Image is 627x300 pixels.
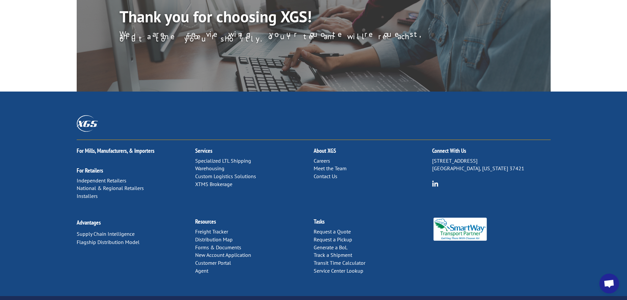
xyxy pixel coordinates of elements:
[195,165,224,172] a: Warehousing
[432,148,551,157] h2: Connect With Us
[77,219,101,226] a: Advantages
[432,157,551,173] p: [STREET_ADDRESS] [GEOGRAPHIC_DATA], [US_STATE] 37421
[77,177,126,184] a: Independent Retailers
[314,236,352,243] a: Request a Pickup
[77,231,135,237] a: Supply Chain Intelligence
[195,236,233,243] a: Distribution Map
[195,259,231,266] a: Customer Portal
[314,252,352,258] a: Track a Shipment
[195,244,241,251] a: Forms & Documents
[314,259,365,266] a: Transit Time Calculator
[432,180,438,187] img: group-6
[599,274,619,293] div: Open chat
[314,165,347,172] a: Meet the Team
[77,185,144,191] a: National & Regional Retailers
[119,9,416,28] h1: Thank you for choosing XGS!
[195,173,256,179] a: Custom Logistics Solutions
[77,167,103,174] a: For Retailers
[77,115,98,131] img: XGS_Logos_ALL_2024_All_White
[432,218,488,241] img: Smartway_Logo
[195,252,251,258] a: New Account Application
[314,157,330,164] a: Careers
[195,228,228,235] a: Freight Tracker
[77,239,140,245] a: Flagship Distribution Model
[314,244,348,251] a: Generate a BoL
[195,147,212,154] a: Services
[314,267,363,274] a: Service Center Lookup
[314,219,432,228] h2: Tasks
[314,147,336,154] a: About XGS
[195,157,251,164] a: Specialized LTL Shipping
[77,193,98,199] a: Installers
[195,267,208,274] a: Agent
[195,218,216,225] a: Resources
[77,147,154,154] a: For Mills, Manufacturers, & Importers
[314,228,351,235] a: Request a Quote
[314,173,337,179] a: Contact Us
[119,33,445,40] p: We are reviewing your quote request, and a member of our team will reach out to you shortly.
[195,181,232,187] a: XTMS Brokerage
